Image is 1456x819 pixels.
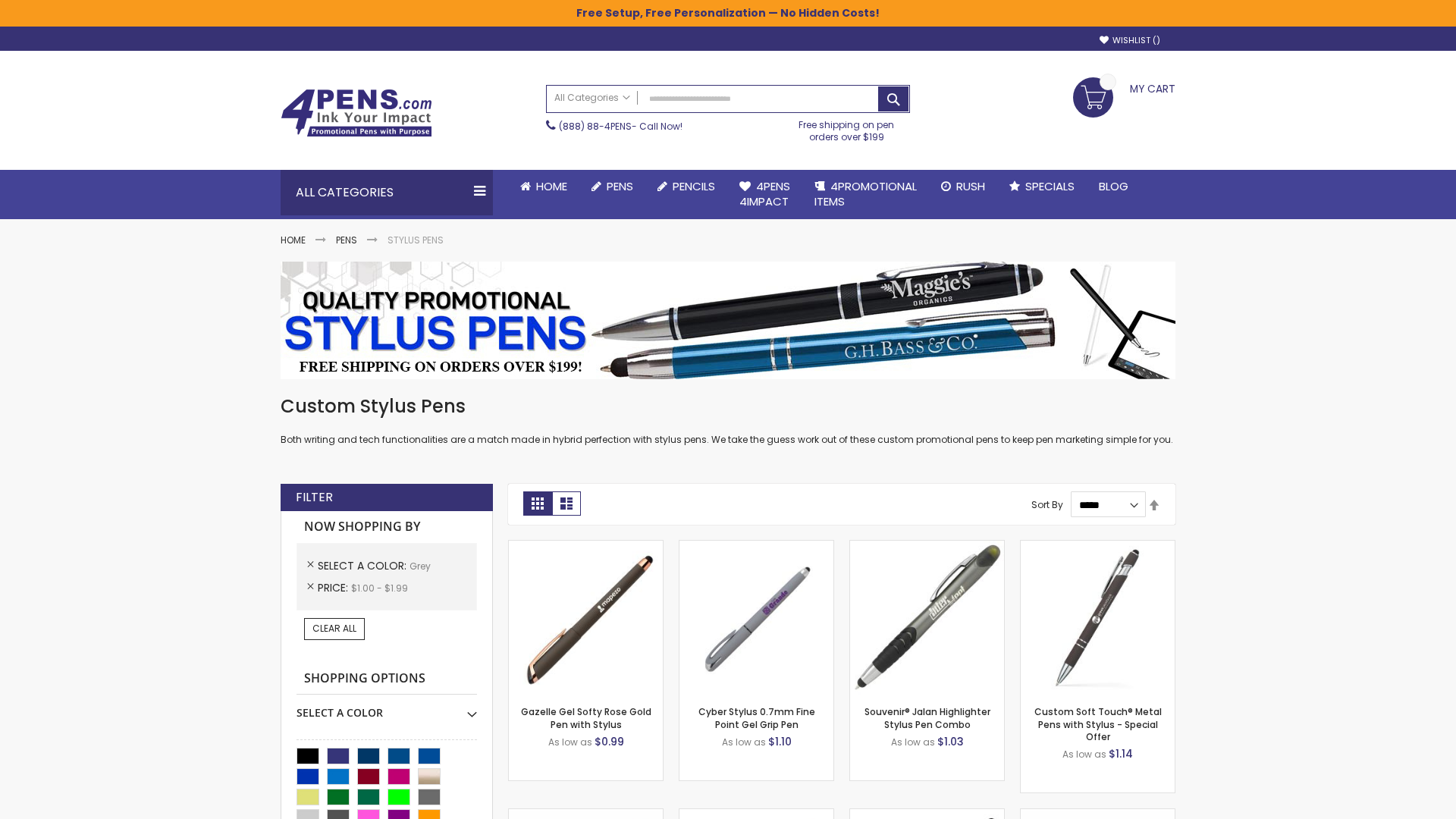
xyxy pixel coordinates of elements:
[388,234,444,246] strong: Stylus Pens
[559,120,632,133] a: (888) 88-4PENS
[929,170,997,203] a: Rush
[297,663,477,695] strong: Shopping Options
[296,489,333,506] strong: Filter
[409,560,431,573] span: Grey
[595,734,624,749] span: $0.99
[318,558,409,573] span: Select A Color
[548,736,592,748] span: As low as
[768,734,792,749] span: $1.10
[937,734,964,749] span: $1.03
[281,89,432,137] img: 4Pens Custom Pens and Promotional Products
[554,92,630,104] span: All Categories
[997,170,1087,203] a: Specials
[312,622,356,635] span: Clear All
[802,170,929,219] a: 4PROMOTIONALITEMS
[679,541,833,695] img: Cyber Stylus 0.7mm Fine Point Gel Grip Pen-Grey
[698,705,815,730] a: Cyber Stylus 0.7mm Fine Point Gel Grip Pen
[1100,35,1160,46] a: Wishlist
[521,705,651,730] a: Gazelle Gel Softy Rose Gold Pen with Stylus
[1021,541,1175,695] img: Custom Soft Touch® Metal Pens with Stylus-Grey
[579,170,645,203] a: Pens
[559,120,682,133] span: - Call Now!
[281,262,1175,379] img: Stylus Pens
[673,178,715,194] span: Pencils
[281,170,493,215] div: All Categories
[850,541,1004,695] img: Souvenir® Jalan Highlighter Stylus Pen Combo-Grey
[509,541,663,695] img: Gazelle Gel Softy Rose Gold Pen with Stylus-Grey
[336,234,357,246] a: Pens
[783,113,911,143] div: Free shipping on pen orders over $199
[739,178,790,209] span: 4Pens 4impact
[1062,748,1106,761] span: As low as
[508,170,579,203] a: Home
[281,234,306,246] a: Home
[318,580,351,595] span: Price
[1021,540,1175,553] a: Custom Soft Touch® Metal Pens with Stylus-Grey
[547,86,638,111] a: All Categories
[607,178,633,194] span: Pens
[297,695,477,720] div: Select A Color
[351,582,408,595] span: $1.00 - $1.99
[1031,498,1063,511] label: Sort By
[645,170,727,203] a: Pencils
[281,394,1175,419] h1: Custom Stylus Pens
[722,736,766,748] span: As low as
[891,736,935,748] span: As low as
[864,705,990,730] a: Souvenir® Jalan Highlighter Stylus Pen Combo
[304,618,365,639] a: Clear All
[956,178,985,194] span: Rush
[1099,178,1128,194] span: Blog
[281,394,1175,447] div: Both writing and tech functionalities are a match made in hybrid perfection with stylus pens. We ...
[297,511,477,543] strong: Now Shopping by
[536,178,567,194] span: Home
[1087,170,1141,203] a: Blog
[814,178,917,209] span: 4PROMOTIONAL ITEMS
[1109,746,1133,761] span: $1.14
[509,540,663,553] a: Gazelle Gel Softy Rose Gold Pen with Stylus-Grey
[850,540,1004,553] a: Souvenir® Jalan Highlighter Stylus Pen Combo-Grey
[1025,178,1075,194] span: Specials
[679,540,833,553] a: Cyber Stylus 0.7mm Fine Point Gel Grip Pen-Grey
[523,491,552,516] strong: Grid
[1034,705,1162,742] a: Custom Soft Touch® Metal Pens with Stylus - Special Offer
[727,170,802,219] a: 4Pens4impact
